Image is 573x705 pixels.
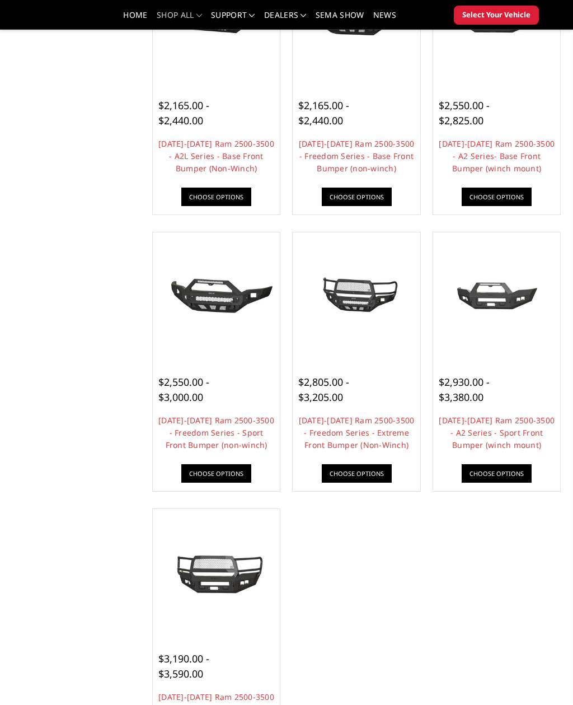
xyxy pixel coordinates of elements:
a: Choose Options [462,188,532,206]
a: shop all [157,11,202,27]
a: 2019-2025 Ram 2500-3500 - Freedom Series - Extreme Front Bumper (Non-Winch) 2019-2025 Ram 2500-35... [295,235,417,357]
a: [DATE]-[DATE] Ram 2500-3500 - A2 Series - Sport Front Bumper (winch mount) [439,415,555,450]
span: Select Your Vehicle [462,10,530,21]
span: $2,930.00 - $3,380.00 [439,375,490,404]
span: $3,190.00 - $3,590.00 [158,652,209,680]
span: $2,805.00 - $3,205.00 [298,375,349,404]
a: Support [211,11,255,27]
img: 2019-2025 Ram 2500-3500 - A2 Series - Sport Front Bumper (winch mount) [436,269,558,324]
a: 2019-2025 Ram 2500-3500 - A2 Series - Extreme Front Bumper (winch mount) [156,512,278,634]
span: $2,165.00 - $2,440.00 [158,99,209,127]
a: Home [123,11,147,27]
a: [DATE]-[DATE] Ram 2500-3500 - Freedom Series - Extreme Front Bumper (Non-Winch) [299,415,415,450]
a: 2019-2025 Ram 2500-3500 - A2 Series - Sport Front Bumper (winch mount) 2019-2025 Ram 2500-3500 - ... [436,235,558,357]
a: [DATE]-[DATE] Ram 2500-3500 - Freedom Series - Base Front Bumper (non-winch) [299,138,415,174]
img: 2019-2025 Ram 2500-3500 - A2 Series - Extreme Front Bumper (winch mount) [156,545,278,600]
a: [DATE]-[DATE] Ram 2500-3500 - Freedom Series - Sport Front Bumper (non-winch) [158,415,274,450]
span: $2,550.00 - $3,000.00 [158,375,209,404]
a: Choose Options [322,188,392,206]
a: [DATE]-[DATE] Ram 2500-3500 - A2L Series - Base Front Bumper (Non-Winch) [158,138,274,174]
span: $2,165.00 - $2,440.00 [298,99,349,127]
a: SEMA Show [316,11,364,27]
a: 2019-2025 Ram 2500-3500 - Freedom Series - Sport Front Bumper (non-winch) Multiple lighting options [156,235,278,357]
img: 2019-2025 Ram 2500-3500 - Freedom Series - Extreme Front Bumper (Non-Winch) [295,268,417,325]
a: Choose Options [181,464,251,483]
a: Choose Options [322,464,392,483]
a: Choose Options [181,188,251,206]
button: Select Your Vehicle [454,6,539,25]
a: Choose Options [462,464,532,483]
a: Dealers [264,11,307,27]
span: $2,550.00 - $2,825.00 [439,99,490,127]
img: 2019-2025 Ram 2500-3500 - Freedom Series - Sport Front Bumper (non-winch) [156,268,278,325]
a: News [373,11,396,27]
a: [DATE]-[DATE] Ram 2500-3500 - A2 Series- Base Front Bumper (winch mount) [439,138,555,174]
